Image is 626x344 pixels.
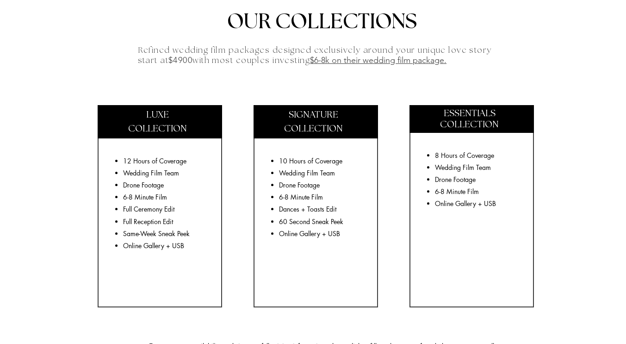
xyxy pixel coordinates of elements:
span: 6-8 Minute Film [279,193,323,201]
span: COLLECTION [284,124,343,134]
span: Dances + Toasts Edit [279,205,336,213]
span: $6-8k on their wedding film package. [310,55,446,65]
span: ESSENTIALS [444,109,496,119]
span: Refined wedding film packages designed exclusively around your unique love story start at [138,46,492,65]
span: LUXE [146,110,169,120]
span: SIGNATURE [289,110,338,120]
span: 12 Hours of Coverage [123,156,186,165]
span: 6-8 Minute Film [435,187,479,196]
span: 10 Hours of Coverage [279,156,342,165]
span: 60 Second Sneak Peek [279,217,343,226]
span: COLLECTION [128,124,187,134]
span: Wedding Film Team [279,169,335,177]
span: COLLECTION [440,120,499,130]
span: Drone Footage [123,181,164,189]
span: 8 Hours of Coverage [435,151,494,160]
span: with most couples investing [192,56,310,65]
span: Full Ceremony Edit [123,205,174,213]
span: Wedding Film Team [435,163,491,172]
span: Online Gallery + USB [279,229,340,238]
span: Online Gallery + USB [435,199,496,208]
span: Drone Footage [435,175,476,184]
span: $4900 [168,55,192,65]
span: Drone Footage [279,181,320,189]
span: Wedding Film Team [123,169,179,177]
span: OUR COLLECTIONS [227,12,417,32]
span: Online Gallery + USB [123,241,184,250]
span: Same-Week Sneak Peek [123,229,190,238]
span: 6-8 Minute Film [123,193,167,201]
span: Full Reception Edit [123,217,173,226]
